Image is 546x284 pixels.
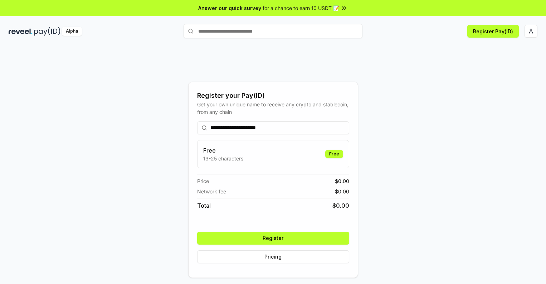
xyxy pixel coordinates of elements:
[34,27,60,36] img: pay_id
[203,146,243,155] h3: Free
[335,177,349,185] span: $ 0.00
[197,101,349,116] div: Get your own unique name to receive any crypto and stablecoin, from any chain
[467,25,519,38] button: Register Pay(ID)
[197,250,349,263] button: Pricing
[197,232,349,245] button: Register
[197,91,349,101] div: Register your Pay(ID)
[335,188,349,195] span: $ 0.00
[9,27,33,36] img: reveel_dark
[263,4,339,12] span: for a chance to earn 10 USDT 📝
[62,27,82,36] div: Alpha
[197,177,209,185] span: Price
[197,201,211,210] span: Total
[332,201,349,210] span: $ 0.00
[325,150,343,158] div: Free
[198,4,261,12] span: Answer our quick survey
[197,188,226,195] span: Network fee
[203,155,243,162] p: 13-25 characters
